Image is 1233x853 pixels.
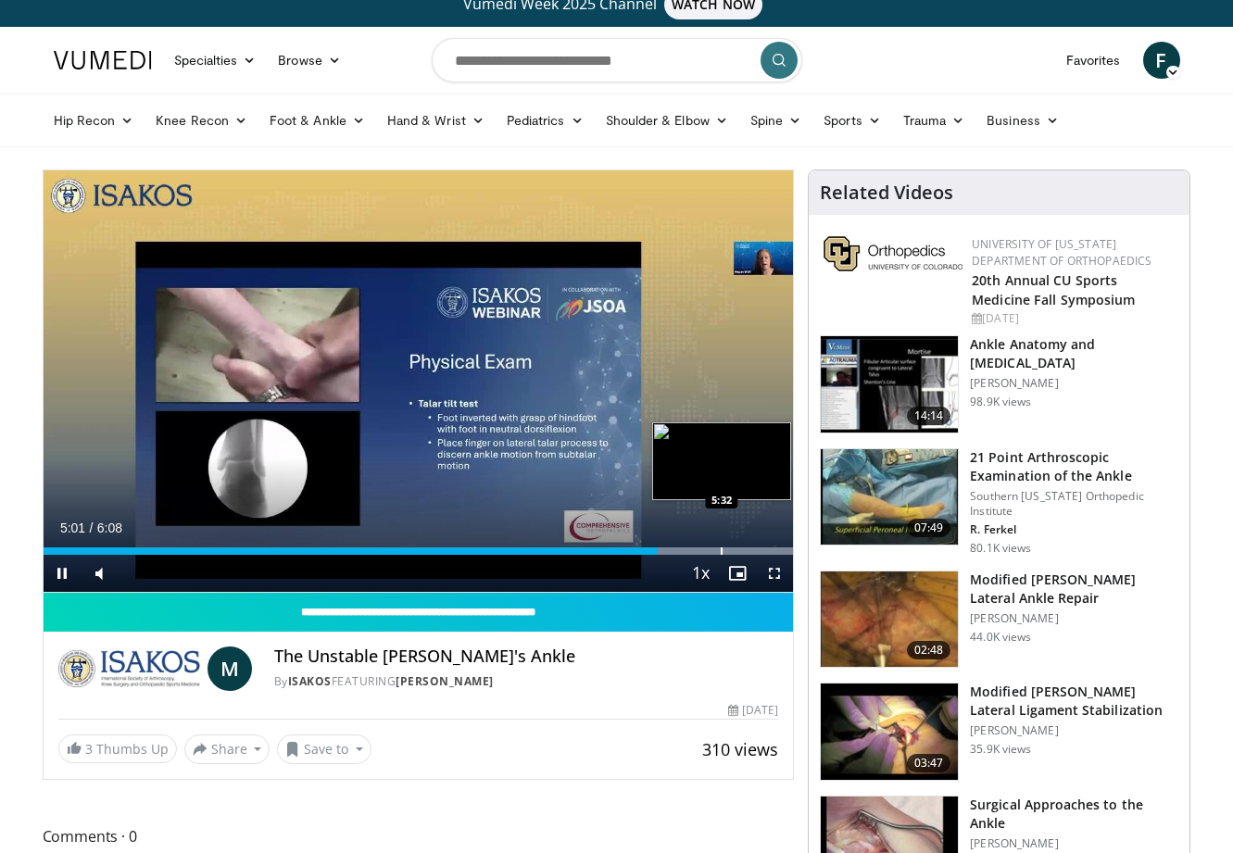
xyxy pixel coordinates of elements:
p: 35.9K views [970,742,1031,757]
p: 98.9K views [970,395,1031,409]
button: Share [184,734,271,764]
span: / [90,521,94,535]
a: Foot & Ankle [258,102,376,139]
h3: Ankle Anatomy and [MEDICAL_DATA] [970,335,1178,372]
p: [PERSON_NAME] [970,376,1178,391]
span: 6:08 [97,521,122,535]
a: Trauma [892,102,976,139]
p: 80.1K views [970,541,1031,556]
span: Comments 0 [43,824,795,848]
span: 3 [85,740,93,758]
img: d079e22e-f623-40f6-8657-94e85635e1da.150x105_q85_crop-smart_upscale.jpg [821,336,958,433]
a: Hip Recon [43,102,145,139]
video-js: Video Player [44,170,794,593]
button: Mute [81,555,118,592]
button: Playback Rate [682,555,719,592]
a: Sports [812,102,892,139]
img: VuMedi Logo [54,51,152,69]
div: Progress Bar [44,547,794,555]
h3: 21 Point Arthroscopic Examination of the Ankle [970,448,1178,485]
span: 310 views [702,738,778,760]
button: Save to [277,734,371,764]
span: 5:01 [60,521,85,535]
div: By FEATURING [274,673,778,690]
a: Favorites [1055,42,1132,79]
a: Specialties [163,42,268,79]
h3: Surgical Approaches to the Ankle [970,796,1178,833]
a: F [1143,42,1180,79]
img: image.jpeg [652,422,791,500]
a: University of [US_STATE] Department of Orthopaedics [972,236,1151,269]
a: Pediatrics [496,102,595,139]
a: Business [975,102,1070,139]
a: ISAKOS [288,673,332,689]
a: 02:48 Modified [PERSON_NAME] Lateral Ankle Repair [PERSON_NAME] 44.0K views [820,571,1178,669]
p: R. Ferkel [970,522,1178,537]
p: 44.0K views [970,630,1031,645]
a: Shoulder & Elbow [595,102,739,139]
h3: Modified [PERSON_NAME] Lateral Ligament Stabilization [970,683,1178,720]
a: 03:47 Modified [PERSON_NAME] Lateral Ligament Stabilization [PERSON_NAME] 35.9K views [820,683,1178,781]
button: Fullscreen [756,555,793,592]
input: Search topics, interventions [432,38,802,82]
img: 38788_0000_3.png.150x105_q85_crop-smart_upscale.jpg [821,571,958,668]
img: ISAKOS [58,646,200,691]
span: 14:14 [907,407,951,425]
img: Picture_9_13_2.png.150x105_q85_crop-smart_upscale.jpg [821,684,958,780]
p: Southern [US_STATE] Orthopedic Institute [970,489,1178,519]
a: Spine [739,102,812,139]
a: 07:49 21 Point Arthroscopic Examination of the Ankle Southern [US_STATE] Orthopedic Institute R. ... [820,448,1178,556]
a: 20th Annual CU Sports Medicine Fall Symposium [972,271,1135,308]
img: d2937c76-94b7-4d20-9de4-1c4e4a17f51d.150x105_q85_crop-smart_upscale.jpg [821,449,958,546]
p: [PERSON_NAME] [970,723,1178,738]
span: 02:48 [907,641,951,659]
div: [DATE] [728,702,778,719]
p: [PERSON_NAME] [970,611,1178,626]
a: Hand & Wrist [376,102,496,139]
img: 355603a8-37da-49b6-856f-e00d7e9307d3.png.150x105_q85_autocrop_double_scale_upscale_version-0.2.png [824,236,962,271]
span: 03:47 [907,754,951,772]
a: Knee Recon [145,102,258,139]
a: 3 Thumbs Up [58,734,177,763]
p: [PERSON_NAME] [970,836,1178,851]
h3: Modified [PERSON_NAME] Lateral Ankle Repair [970,571,1178,608]
h4: The Unstable [PERSON_NAME]'s Ankle [274,646,778,667]
a: [PERSON_NAME] [396,673,494,689]
a: 14:14 Ankle Anatomy and [MEDICAL_DATA] [PERSON_NAME] 98.9K views [820,335,1178,433]
a: Browse [267,42,352,79]
span: 07:49 [907,519,951,537]
h4: Related Videos [820,182,953,204]
button: Pause [44,555,81,592]
a: M [208,646,252,691]
div: [DATE] [972,310,1175,327]
button: Enable picture-in-picture mode [719,555,756,592]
